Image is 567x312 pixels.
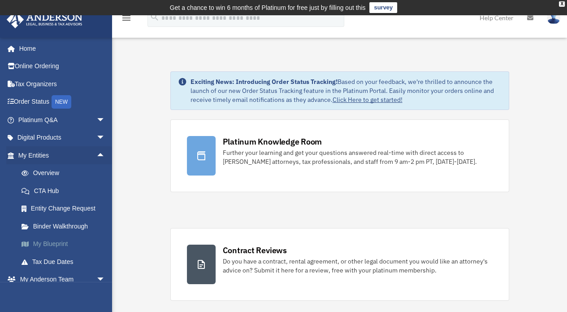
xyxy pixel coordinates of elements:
[6,93,119,111] a: Order StatusNEW
[333,96,403,104] a: Click Here to get started!
[170,119,509,192] a: Platinum Knowledge Room Further your learning and get your questions answered real-time with dire...
[170,228,509,301] a: Contract Reviews Do you have a contract, rental agreement, or other legal document you would like...
[121,13,132,23] i: menu
[6,129,119,147] a: Digital Productsarrow_drop_down
[52,95,71,109] div: NEW
[6,111,119,129] a: Platinum Q&Aarrow_drop_down
[96,129,114,147] span: arrow_drop_down
[559,1,565,7] div: close
[190,77,502,104] div: Based on your feedback, we're thrilled to announce the launch of our new Order Status Tracking fe...
[223,136,322,147] div: Platinum Knowledge Room
[223,245,287,256] div: Contract Reviews
[96,271,114,289] span: arrow_drop_down
[13,200,119,218] a: Entity Change Request
[6,40,114,57] a: Home
[190,78,338,86] strong: Exciting News: Introducing Order Status Tracking!
[170,2,366,13] div: Get a chance to win 6 months of Platinum for free just by filling out this
[13,253,119,271] a: Tax Due Dates
[4,11,85,28] img: Anderson Advisors Platinum Portal
[13,217,119,235] a: Binder Walkthrough
[223,257,493,275] div: Do you have a contract, rental agreement, or other legal document you would like an attorney's ad...
[6,271,119,289] a: My Anderson Teamarrow_drop_down
[369,2,397,13] a: survey
[96,111,114,129] span: arrow_drop_down
[547,11,560,24] img: User Pic
[6,57,119,75] a: Online Ordering
[150,12,160,22] i: search
[13,164,119,182] a: Overview
[13,182,119,200] a: CTA Hub
[121,16,132,23] a: menu
[223,148,493,166] div: Further your learning and get your questions answered real-time with direct access to [PERSON_NAM...
[6,146,119,164] a: My Entitiesarrow_drop_up
[6,75,119,93] a: Tax Organizers
[96,146,114,165] span: arrow_drop_up
[13,235,119,253] a: My Blueprint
